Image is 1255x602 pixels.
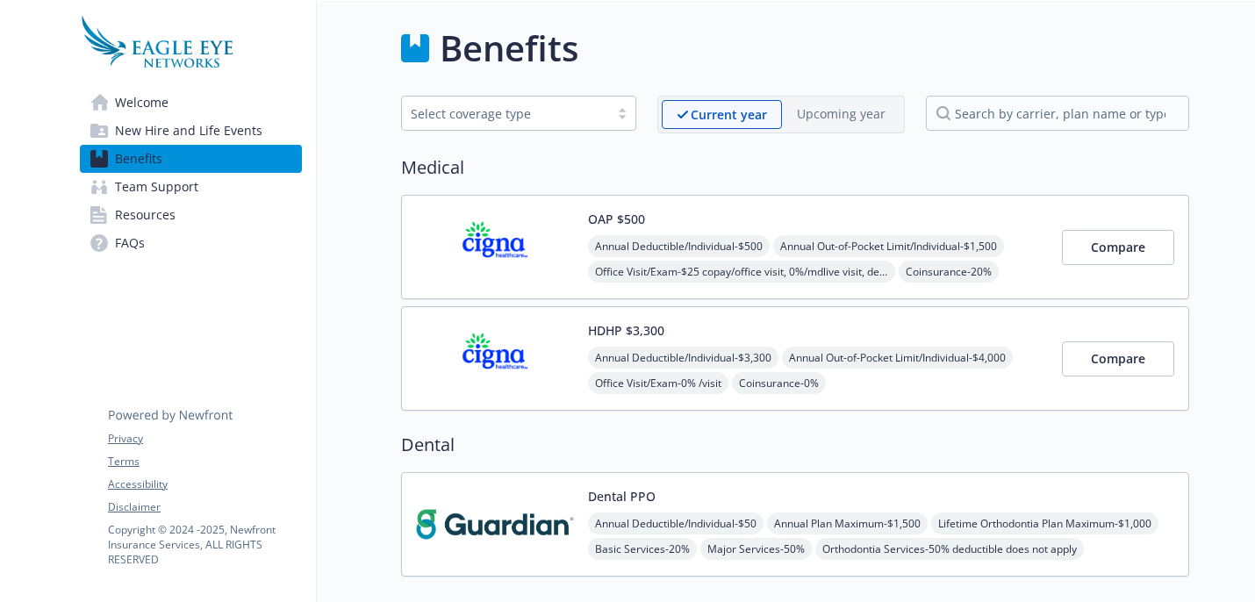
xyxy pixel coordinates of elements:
[1091,239,1145,255] span: Compare
[815,538,1084,560] span: Orthodontia Services - 50% deductible does not apply
[588,321,664,340] button: HDHP $3,300
[115,229,145,257] span: FAQs
[782,100,900,129] span: Upcoming year
[80,173,302,201] a: Team Support
[773,235,1004,257] span: Annual Out-of-Pocket Limit/Individual - $1,500
[700,538,812,560] span: Major Services - 50%
[691,105,767,124] p: Current year
[588,347,778,369] span: Annual Deductible/Individual - $3,300
[588,512,764,534] span: Annual Deductible/Individual - $50
[80,117,302,145] a: New Hire and Life Events
[115,145,162,173] span: Benefits
[411,104,600,123] div: Select coverage type
[588,372,728,394] span: Office Visit/Exam - 0% /visit
[108,431,301,447] a: Privacy
[108,522,301,567] p: Copyright © 2024 - 2025 , Newfront Insurance Services, ALL RIGHTS RESERVED
[416,210,574,284] img: CIGNA carrier logo
[115,117,262,145] span: New Hire and Life Events
[926,96,1189,131] input: search by carrier, plan name or type
[80,201,302,229] a: Resources
[440,22,578,75] h1: Benefits
[108,454,301,469] a: Terms
[732,372,826,394] span: Coinsurance - 0%
[80,145,302,173] a: Benefits
[80,229,302,257] a: FAQs
[115,201,176,229] span: Resources
[1091,350,1145,367] span: Compare
[80,89,302,117] a: Welcome
[588,235,770,257] span: Annual Deductible/Individual - $500
[416,321,574,396] img: CIGNA carrier logo
[588,210,645,228] button: OAP $500
[782,347,1013,369] span: Annual Out-of-Pocket Limit/Individual - $4,000
[797,104,886,123] p: Upcoming year
[899,261,999,283] span: Coinsurance - 20%
[767,512,928,534] span: Annual Plan Maximum - $1,500
[401,154,1189,181] h2: Medical
[1062,230,1174,265] button: Compare
[588,538,697,560] span: Basic Services - 20%
[588,487,656,505] button: Dental PPO
[401,432,1189,458] h2: Dental
[115,173,198,201] span: Team Support
[416,487,574,562] img: Guardian carrier logo
[931,512,1158,534] span: Lifetime Orthodontia Plan Maximum - $1,000
[1062,341,1174,376] button: Compare
[108,499,301,515] a: Disclaimer
[108,477,301,492] a: Accessibility
[115,89,169,117] span: Welcome
[588,261,895,283] span: Office Visit/Exam - $25 copay/office visit, 0%/mdlive visit, deductible does not apply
